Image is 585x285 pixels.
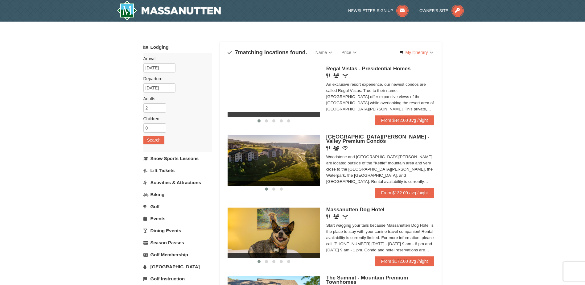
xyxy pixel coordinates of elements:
[337,46,361,59] a: Price
[375,188,434,198] a: From $132.00 avg /night
[342,146,348,151] i: Wireless Internet (free)
[143,177,212,188] a: Activities & Attractions
[342,214,348,219] i: Wireless Internet (free)
[419,8,448,13] span: Owner's Site
[375,256,434,266] a: From $172.00 avg /night
[326,146,330,151] i: Restaurant
[419,8,464,13] a: Owner's Site
[143,42,212,53] a: Lodging
[143,153,212,164] a: Snow Sports Lessons
[117,1,221,20] a: Massanutten Resort
[326,207,385,213] span: Massanutten Dog Hotel
[348,8,409,13] a: Newsletter Sign Up
[326,66,411,72] span: Regal Vistas - Presidential Homes
[143,261,212,272] a: [GEOGRAPHIC_DATA]
[143,237,212,248] a: Season Passes
[228,49,307,56] h4: matching locations found.
[143,116,208,122] label: Children
[117,1,221,20] img: Massanutten Resort Logo
[326,222,434,253] div: Start wagging your tails because Massanutten Dog Hotel is the place to stay with your canine trav...
[342,73,348,78] i: Wireless Internet (free)
[143,56,208,62] label: Arrival
[395,48,437,57] a: My Itinerary
[143,273,212,284] a: Golf Instruction
[333,73,339,78] i: Banquet Facilities
[326,73,330,78] i: Restaurant
[375,115,434,125] a: From $442.00 avg /night
[143,189,212,200] a: Biking
[326,214,330,219] i: Restaurant
[326,275,408,285] span: The Summit - Mountain Premium Townhomes
[143,96,208,102] label: Adults
[333,146,339,151] i: Banquet Facilities
[326,154,434,185] div: Woodstone and [GEOGRAPHIC_DATA][PERSON_NAME] are located outside of the "Kettle" mountain area an...
[143,76,208,82] label: Departure
[333,214,339,219] i: Banquet Facilities
[143,136,164,144] button: Search
[326,134,430,144] span: [GEOGRAPHIC_DATA][PERSON_NAME] - Valley Premium Condos
[143,213,212,224] a: Events
[235,49,238,56] span: 7
[143,201,212,212] a: Golf
[348,8,393,13] span: Newsletter Sign Up
[143,165,212,176] a: Lift Tickets
[311,46,337,59] a: Name
[143,225,212,236] a: Dining Events
[143,249,212,260] a: Golf Membership
[326,81,434,112] div: An exclusive resort experience, our newest condos are called Regal Vistas. True to their name, [G...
